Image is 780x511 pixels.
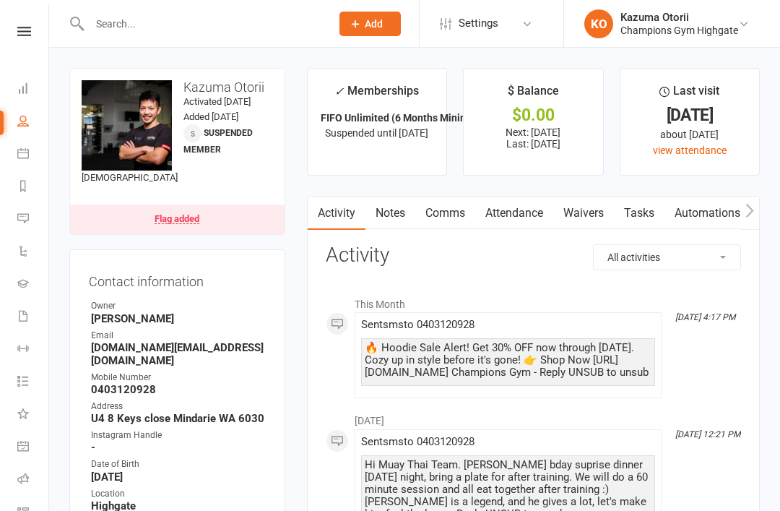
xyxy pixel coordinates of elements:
div: Address [91,400,266,413]
div: about [DATE] [633,126,746,142]
li: [DATE] [326,405,741,429]
strong: [PERSON_NAME] [91,312,266,325]
a: Tasks [614,197,664,230]
a: People [17,106,50,139]
div: Email [91,329,266,343]
div: Kazuma Otorii [620,11,738,24]
div: $0.00 [477,108,589,123]
button: Add [339,12,401,36]
p: Next: [DATE] Last: [DATE] [477,126,589,150]
span: Add [365,18,383,30]
div: Last visit [659,82,719,108]
a: Activity [308,197,365,230]
div: Champions Gym Highgate [620,24,738,37]
strong: - [91,441,266,454]
a: What's New [17,399,50,431]
i: [DATE] 4:17 PM [675,312,735,322]
a: view attendance [653,145,727,156]
a: Comms [415,197,475,230]
span: Sent sms to 0403120928 [361,318,474,331]
div: Memberships [334,82,419,108]
li: This Month [326,289,741,312]
div: Owner [91,299,266,313]
div: Mobile Number [91,371,266,385]
i: ✓ [334,85,344,98]
div: [DATE] [633,108,746,123]
span: Suspended member [183,128,253,155]
time: Added [DATE] [183,111,238,122]
a: Calendar [17,139,50,171]
span: Sent sms to 0403120928 [361,435,474,448]
span: [DEMOGRAPHIC_DATA] [82,172,178,183]
h3: Contact information [89,269,266,289]
a: General attendance kiosk mode [17,431,50,464]
span: Suspended until [DATE] [325,127,428,139]
div: Instagram Handle [91,429,266,442]
div: Location [91,487,266,501]
strong: [DOMAIN_NAME][EMAIL_ADDRESS][DOMAIN_NAME] [91,341,266,367]
a: Reports [17,171,50,204]
a: Roll call kiosk mode [17,464,50,497]
div: Flag added [155,214,199,224]
time: Activated [DATE] [183,96,251,107]
img: image1676534167.png [82,80,172,171]
input: Search... [85,14,321,34]
div: 🔥 Hoodie Sale Alert! Get 30% OFF now through [DATE]. Cozy up in style before it's gone! 👉 Shop No... [365,342,651,379]
span: Settings [459,7,498,40]
h3: Activity [326,244,741,267]
div: Date of Birth [91,458,266,471]
a: Automations [664,197,750,230]
h3: Kazuma Otorii [82,80,273,95]
i: [DATE] 12:21 PM [675,429,740,439]
div: KO [584,9,613,38]
div: $ Balance [508,82,559,108]
a: Notes [365,197,415,230]
strong: [DATE] [91,471,266,484]
a: Waivers [553,197,614,230]
strong: 0403120928 [91,383,266,396]
a: Dashboard [17,74,50,106]
a: Attendance [475,197,553,230]
strong: U4 8 Keys close Mindarie WA 6030 [91,412,266,425]
strong: FIFO Unlimited (6 Months Minimum Term) [321,112,513,124]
